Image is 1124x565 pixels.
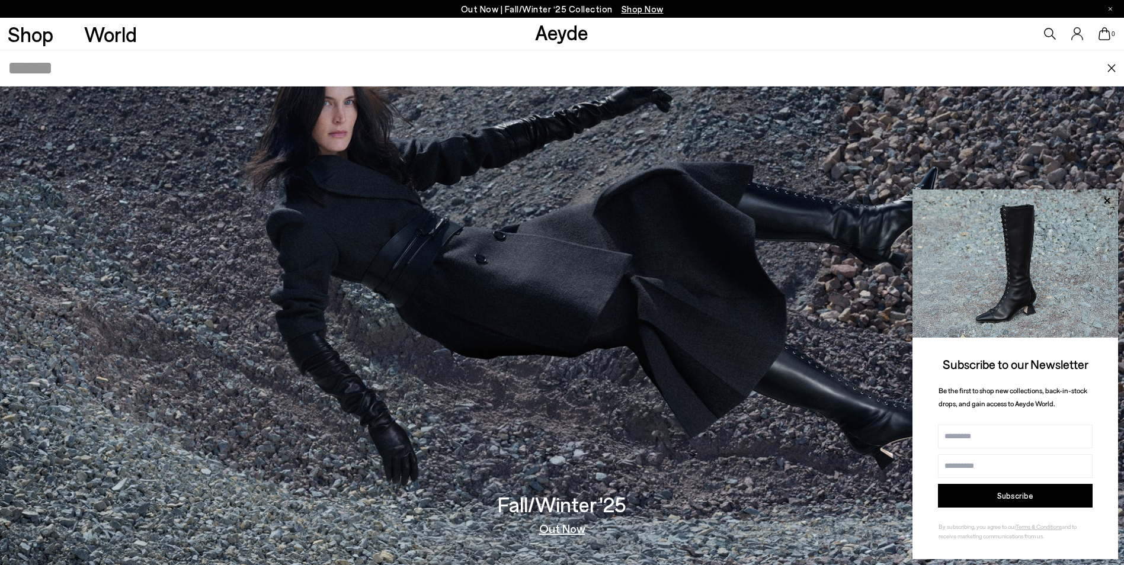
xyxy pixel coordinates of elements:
[939,386,1087,408] span: Be the first to shop new collections, back-in-stock drops, and gain access to Aeyde World.
[84,24,137,44] a: World
[539,522,585,534] a: Out Now
[912,190,1118,338] img: 2a6287a1333c9a56320fd6e7b3c4a9a9.jpg
[1110,31,1116,37] span: 0
[938,484,1093,508] button: Subscribe
[939,523,1016,530] span: By subscribing, you agree to our
[1099,27,1110,40] a: 0
[1016,523,1062,530] a: Terms & Conditions
[8,24,53,44] a: Shop
[622,4,664,14] span: Navigate to /collections/new-in
[498,494,626,515] h3: Fall/Winter '25
[461,2,664,17] p: Out Now | Fall/Winter ‘25 Collection
[1107,64,1116,72] img: close.svg
[535,20,588,44] a: Aeyde
[943,357,1088,371] span: Subscribe to our Newsletter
